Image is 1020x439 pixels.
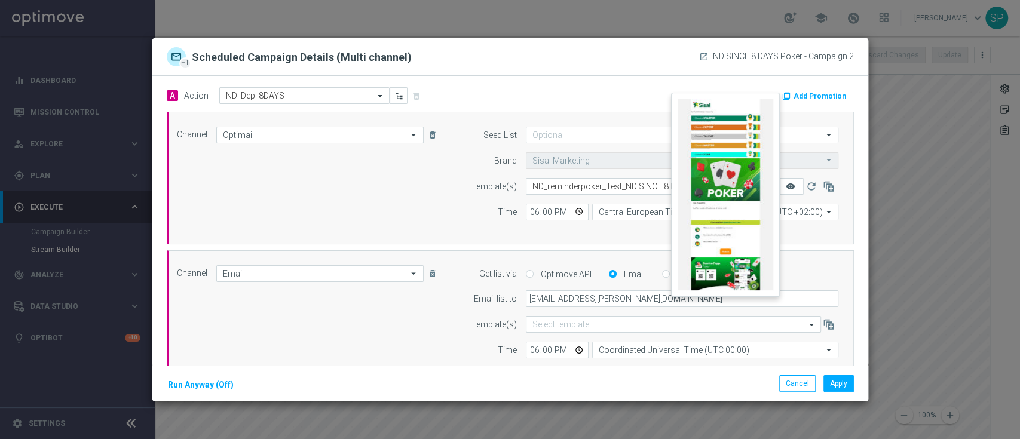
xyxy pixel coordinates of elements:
[167,90,178,101] span: A
[177,130,207,140] label: Channel
[823,127,835,143] i: arrow_drop_down
[177,268,207,278] label: Channel
[219,87,390,104] ng-select: ND_Dep_8DAYS
[713,51,854,62] span: ND SINCE 8 DAYS Poker - Campaign 2
[179,57,191,69] div: +1
[216,265,424,282] input: Select channel
[167,377,235,392] button: Run Anyway (Off)
[526,127,838,143] input: Optional
[781,90,850,103] button: Add Promotion
[780,178,804,195] button: remove_red_eye
[699,52,709,62] a: launch
[216,127,424,143] input: Select channel
[678,99,773,290] img: 35067.jpeg
[526,290,838,307] input: Enter email address, use comma to separate multiple Emails
[621,269,645,280] label: Email
[498,345,517,355] label: Time
[428,130,437,140] i: delete_forever
[805,180,817,192] i: refresh
[428,269,437,278] i: delete_forever
[474,294,517,304] label: Email list to
[471,182,517,192] label: Template(s)
[479,269,517,279] label: Get list via
[823,153,835,168] i: arrow_drop_down
[408,127,420,143] i: arrow_drop_down
[804,178,821,195] button: refresh
[427,266,442,281] button: delete_forever
[526,178,780,195] ng-select: ND_reminderpoker_Test_ND SINCE 8 DAYS_ 0107-Ricorrente
[471,320,517,330] label: Template(s)
[192,50,412,66] h2: Scheduled Campaign Details (Multi channel)
[823,204,835,220] i: arrow_drop_down
[408,266,420,281] i: arrow_drop_down
[498,207,517,217] label: Time
[779,375,816,392] button: Cancel
[823,342,835,358] i: arrow_drop_down
[592,204,838,220] input: Select time zone
[494,156,517,166] label: Brand
[427,128,442,142] button: delete_forever
[592,342,838,358] input: Select time zone
[184,91,209,101] label: Action
[823,375,854,392] button: Apply
[538,269,592,280] label: Optimove API
[483,130,517,140] label: Seed List
[786,182,795,191] i: remove_red_eye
